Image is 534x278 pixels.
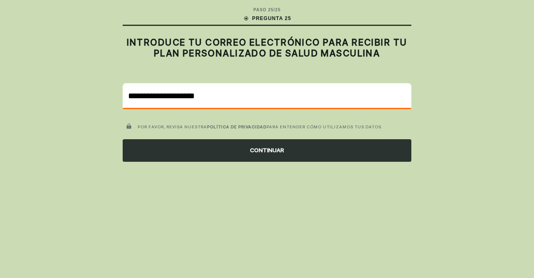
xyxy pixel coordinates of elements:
font: 25 [268,8,274,12]
a: POLÍTICA DE PRIVACIDAD [207,124,267,129]
font: PARA ENTENDER CÓMO UTILIZAMOS TUS DATOS. [267,124,383,129]
font: INTRODUCE TU CORREO ELECTRÓNICO PARA RECIBIR TU PLAN PERSONALIZADO DE SALUD MASCULINA [127,37,408,59]
font: POR FAVOR, REVISA NUESTRA [138,124,207,129]
font: 25 [275,8,281,12]
font: CONTINUAR [250,147,284,153]
font: PASO [253,8,267,12]
font: PREGUNTA 25 [252,15,291,21]
font: / [274,8,275,12]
